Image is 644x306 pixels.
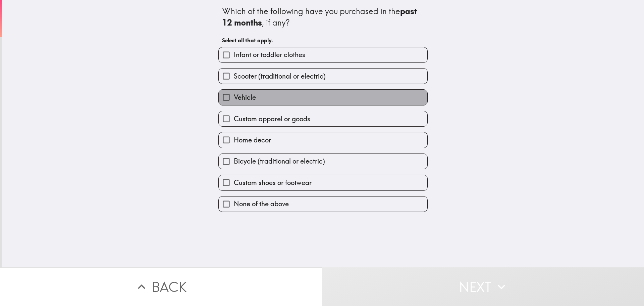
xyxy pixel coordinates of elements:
[234,72,326,81] span: Scooter (traditional or electric)
[222,6,419,28] b: past 12 months
[222,37,424,44] h6: Select all that apply.
[234,93,256,102] span: Vehicle
[219,132,427,147] button: Home decor
[234,50,305,59] span: Infant or toddler clothes
[322,267,644,306] button: Next
[219,90,427,105] button: Vehicle
[219,69,427,84] button: Scooter (traditional or electric)
[234,157,325,166] span: Bicycle (traditional or electric)
[234,114,310,124] span: Custom apparel or goods
[219,47,427,62] button: Infant or toddler clothes
[234,199,289,209] span: None of the above
[234,135,271,145] span: Home decor
[219,111,427,126] button: Custom apparel or goods
[219,175,427,190] button: Custom shoes or footwear
[219,196,427,212] button: None of the above
[234,178,312,187] span: Custom shoes or footwear
[219,154,427,169] button: Bicycle (traditional or electric)
[222,6,424,28] div: Which of the following have you purchased in the , if any?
